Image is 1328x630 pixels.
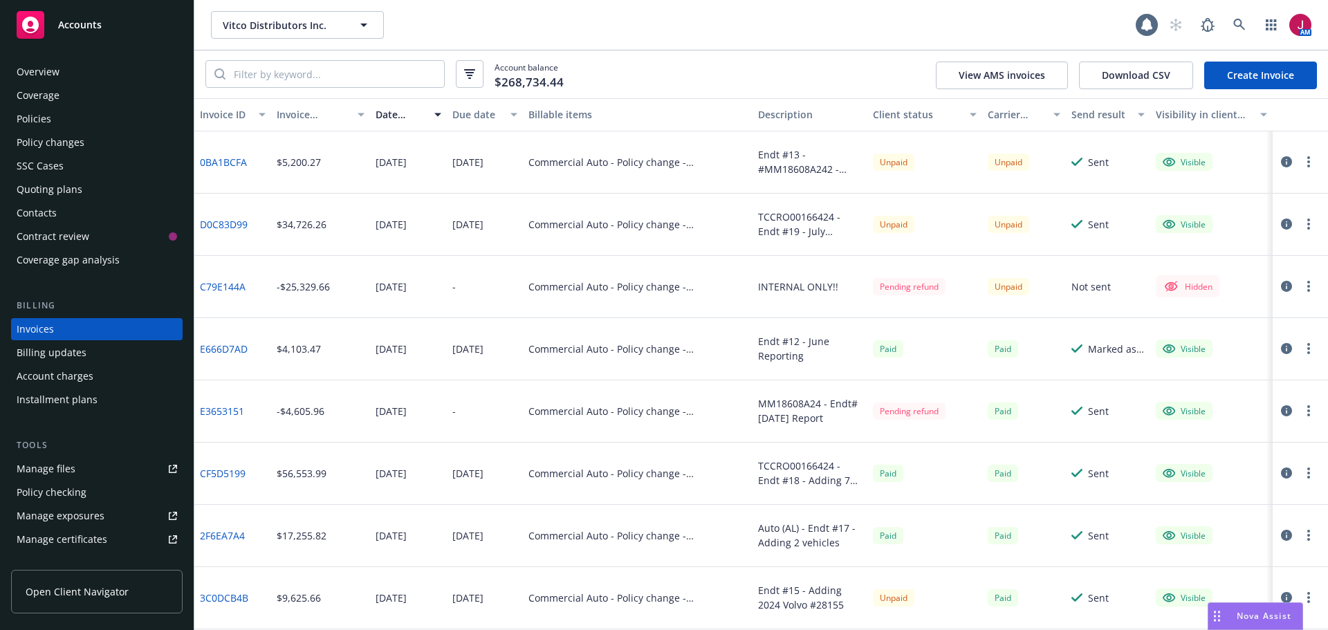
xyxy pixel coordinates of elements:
a: SSC Cases [11,155,183,177]
div: INTERNAL ONLY!! [758,279,838,294]
div: Unpaid [873,154,914,171]
div: Unpaid [988,278,1029,295]
div: [DATE] [376,279,407,294]
div: Billing [11,299,183,313]
div: [DATE] [452,591,483,605]
button: Download CSV [1079,62,1193,89]
div: -$4,605.96 [277,404,324,418]
div: Endt #13 - #MM18608A242 - [DATE] Reporting [758,147,862,176]
div: Sent [1088,591,1109,605]
div: Policies [17,108,51,130]
div: Paid [988,527,1018,544]
span: Paid [988,589,1018,606]
div: Auto (AL) - Endt #17 - Adding 2 vehicles [758,521,862,550]
div: Send result [1071,107,1129,122]
div: Sent [1088,155,1109,169]
span: Account balance [495,62,564,87]
div: Marked as sent [1088,342,1145,356]
div: Commercial Auto - Policy change - MM18608A23 [528,279,747,294]
a: Manage claims [11,552,183,574]
div: [DATE] [376,528,407,543]
a: CF5D5199 [200,466,246,481]
span: $268,734.44 [495,73,564,91]
div: [DATE] [452,528,483,543]
span: Open Client Navigator [26,584,129,599]
div: Installment plans [17,389,98,411]
a: E666D7AD [200,342,248,356]
a: Contract review [11,225,183,248]
div: Unpaid [873,589,914,606]
div: Visible [1163,342,1206,355]
div: Invoices [17,318,54,340]
div: $9,625.66 [277,591,321,605]
a: Overview [11,61,183,83]
div: Visible [1163,529,1206,541]
div: [DATE] [452,466,483,481]
div: Visible [1163,591,1206,604]
a: Create Invoice [1204,62,1317,89]
div: SSC Cases [17,155,64,177]
div: Paid [988,402,1018,420]
div: Manage exposures [17,505,104,527]
a: Invoices [11,318,183,340]
button: Invoice ID [194,98,271,131]
button: Billable items [523,98,753,131]
a: E3653151 [200,404,244,418]
div: $5,200.27 [277,155,321,169]
div: Pending refund [873,278,946,295]
div: Unpaid [988,154,1029,171]
button: Due date [447,98,524,131]
div: Client status [873,107,961,122]
div: Pending refund [873,402,946,420]
span: Paid [873,465,903,482]
span: Manage exposures [11,505,183,527]
a: Policy checking [11,481,183,503]
div: Commercial Auto - Policy change - MM18608A24 [528,404,747,418]
a: Account charges [11,365,183,387]
a: Quoting plans [11,178,183,201]
div: [DATE] [376,466,407,481]
div: TCCRO00166424 - Endt #18 - Adding 7 Freightliners eff [DATE] [758,458,862,488]
button: Nova Assist [1208,602,1303,630]
div: [DATE] [376,404,407,418]
span: Vitco Distributors Inc. [223,18,342,33]
div: Commercial Auto - Policy change - MM18608A24 [528,342,747,356]
div: [DATE] [376,155,407,169]
div: Commercial Auto - Policy change - TCCRO00166424 [528,466,747,481]
div: Commercial Auto - Policy change - MM18608A24 [528,155,747,169]
div: Commercial Auto - Policy change - TCCRO00166424 [528,217,747,232]
img: photo [1289,14,1311,36]
a: Installment plans [11,389,183,411]
div: Manage files [17,458,75,480]
div: Sent [1088,404,1109,418]
div: Tools [11,438,183,452]
div: Billable items [528,107,747,122]
a: Coverage [11,84,183,106]
div: - [452,404,456,418]
div: TCCRO00166424 - Endt #19 - July Add/Deletes (Auto Liability) [758,210,862,239]
div: Contacts [17,202,57,224]
div: Due date [452,107,503,122]
div: Paid [988,465,1018,482]
div: Coverage gap analysis [17,249,120,271]
div: [DATE] [376,342,407,356]
div: Paid [988,340,1018,358]
div: $34,726.26 [277,217,326,232]
a: 3C0DCB4B [200,591,248,605]
div: Sent [1088,217,1109,232]
div: Billing updates [17,342,86,364]
a: Search [1226,11,1253,39]
div: Paid [873,527,903,544]
div: Drag to move [1208,603,1226,629]
div: Date issued [376,107,426,122]
div: Policy checking [17,481,86,503]
span: Paid [873,340,903,358]
button: Vitco Distributors Inc. [211,11,384,39]
svg: Search [214,68,225,80]
button: Visibility in client dash [1150,98,1273,131]
button: Invoice amount [271,98,371,131]
a: Manage certificates [11,528,183,550]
